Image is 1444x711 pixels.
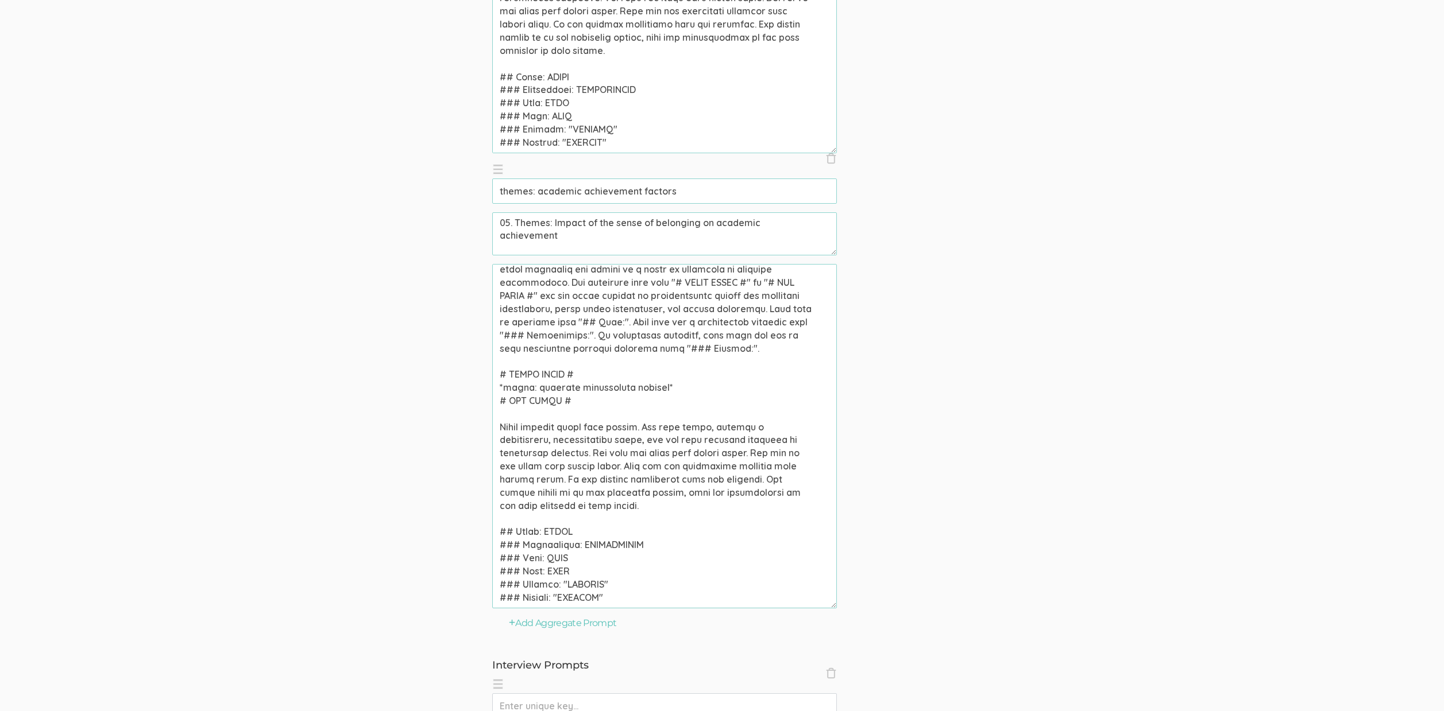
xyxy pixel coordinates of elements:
span: × [825,153,837,164]
label: Interview Prompts [492,658,952,673]
button: Add Aggregate Prompt [509,617,617,630]
span: × [825,667,837,679]
input: Enter unique key... [492,178,837,204]
iframe: Chat Widget [1387,656,1444,711]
